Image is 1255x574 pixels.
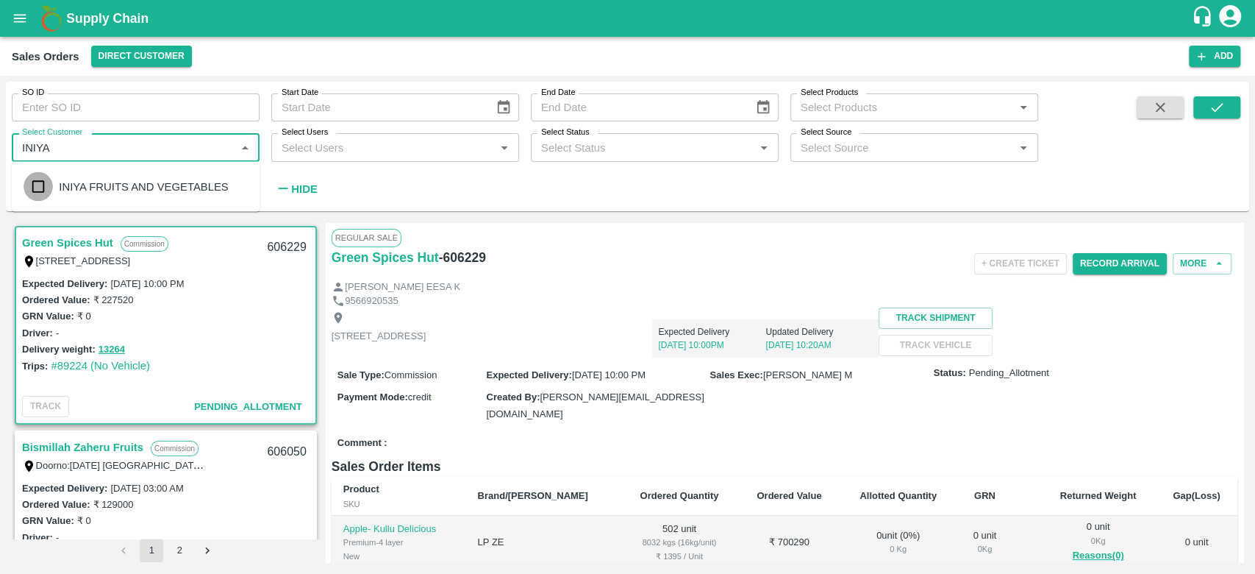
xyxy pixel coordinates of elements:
label: Sales Exec : [710,369,763,380]
div: SKU [343,497,454,511]
td: ₹ 700290 [738,516,840,570]
button: Hide [271,177,321,202]
span: credit [408,391,432,403]
a: Supply Chain [66,8,1191,29]
span: Pending_Allotment [969,366,1049,380]
label: ₹ 129000 [93,499,133,510]
label: [DATE] 10:00 PM [110,278,184,289]
input: Select Status [535,138,750,157]
img: logo [37,4,66,33]
p: Apple- Kullu Delicious [343,522,454,536]
input: Enter SO ID [12,93,260,121]
div: Premium-4 layer [343,536,454,549]
b: Allotted Quantity [859,490,937,501]
label: - [56,532,59,543]
div: 0 unit [1052,520,1144,564]
label: End Date [541,87,575,99]
button: Choose date [749,93,777,121]
p: [STREET_ADDRESS] [332,330,426,344]
label: GRN Value: [22,515,74,526]
label: Select Customer [22,127,82,138]
button: page 1 [140,539,163,562]
label: Status: [934,366,966,380]
label: GRN Value: [22,311,74,322]
p: 9566920535 [345,294,398,308]
label: Select Source [801,127,851,138]
button: Add [1189,46,1240,67]
h6: - 606229 [439,247,486,268]
span: [PERSON_NAME][EMAIL_ADDRESS][DOMAIN_NAME] [486,391,704,419]
input: Select Customer [16,138,231,157]
label: Expected Delivery : [22,278,107,289]
label: [DATE] 03:00 AM [110,483,183,494]
div: 0 unit [968,529,1001,556]
label: Ordered Value: [22,294,90,305]
label: Ordered Value: [22,499,90,510]
input: Select Products [795,98,1009,117]
div: 606229 [258,230,315,265]
p: [DATE] 10:20AM [765,339,873,352]
span: Pending_Allotment [194,401,302,412]
b: Brand/[PERSON_NAME] [478,490,588,501]
p: Commission [121,236,168,252]
div: account of current user [1217,3,1243,34]
div: 0 Kg [852,542,945,556]
b: Ordered Value [757,490,821,501]
td: 0 unit [1156,516,1237,570]
button: Close [235,138,254,157]
span: Regular Sale [332,229,401,247]
label: Comment : [337,436,387,450]
button: Open [754,138,773,157]
span: [PERSON_NAME] M [763,369,852,380]
a: Green Spices Hut [332,247,439,268]
button: Choose date [490,93,518,121]
label: Start Date [282,87,318,99]
span: [DATE] 10:00 PM [572,369,646,380]
div: 8032 kgs (16kg/unit) [632,536,726,549]
p: Commission [151,441,199,456]
label: Select Users [282,127,328,138]
button: Open [1014,98,1033,117]
b: Product [343,483,379,495]
a: Green Spices Hut [22,233,113,252]
p: [PERSON_NAME] EESA K [345,280,460,294]
label: Delivery weight: [22,344,96,355]
label: Payment Mode : [337,391,408,403]
input: Start Date [271,93,484,121]
button: Open [1014,138,1033,157]
div: 0 Kg [968,542,1001,556]
label: Driver: [22,532,53,543]
label: Trips: [22,361,48,372]
b: Ordered Quantity [640,490,719,501]
label: Select Status [541,127,590,138]
label: [STREET_ADDRESS] [36,255,131,266]
a: #89224 (No Vehicle) [51,360,150,372]
label: SO ID [22,87,44,99]
button: Open [495,138,514,157]
button: Reasons(0) [1052,548,1144,564]
b: GRN [974,490,995,501]
label: Expected Delivery : [486,369,571,380]
nav: pagination navigation [110,539,221,562]
label: - [56,327,59,339]
div: New [343,550,454,563]
label: Sale Type : [337,369,385,380]
div: 606050 [258,435,315,470]
td: LP ZE [466,516,621,570]
div: customer-support [1191,5,1217,32]
label: Doorno:[DATE] [GEOGRAPHIC_DATA] Kedareswarapet, Doorno:[DATE] [GEOGRAPHIC_DATA] [GEOGRAPHIC_DATA]... [36,459,1004,471]
div: Sales Orders [12,47,79,66]
label: ₹ 227520 [93,294,133,305]
label: Driver: [22,327,53,339]
button: Go to next page [196,539,219,562]
button: Go to page 2 [168,539,191,562]
b: Gap(Loss) [1173,490,1220,501]
div: 0 unit ( 0 %) [852,529,945,556]
div: ₹ 1395 / Unit [632,550,726,563]
label: ₹ 0 [77,311,91,322]
label: ₹ 0 [77,515,91,526]
span: Commission [385,369,437,380]
button: Record Arrival [1073,253,1167,274]
button: 13264 [99,341,125,358]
